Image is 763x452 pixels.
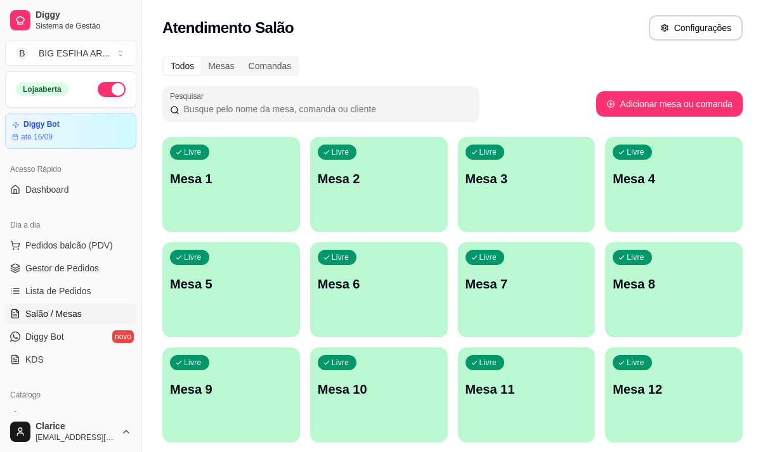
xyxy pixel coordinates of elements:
[466,275,588,293] p: Mesa 7
[25,262,99,274] span: Gestor de Pedidos
[25,409,61,422] span: Produtos
[5,159,136,179] div: Acesso Rápido
[458,242,596,337] button: LivreMesa 7
[5,304,136,324] a: Salão / Mesas
[242,57,299,75] div: Comandas
[605,137,743,232] button: LivreMesa 4
[318,275,440,293] p: Mesa 6
[5,5,136,36] a: DiggySistema de Gestão
[5,113,136,149] a: Diggy Botaté 16/09
[21,132,53,142] article: até 16/09
[627,147,644,157] p: Livre
[39,47,110,60] div: BIG ESFIHA AR ...
[98,82,126,97] button: Alterar Status
[179,103,472,115] input: Pesquisar
[170,275,292,293] p: Mesa 5
[16,82,68,96] div: Loja aberta
[310,137,448,232] button: LivreMesa 2
[162,137,300,232] button: LivreMesa 1
[5,179,136,200] a: Dashboard
[5,281,136,301] a: Lista de Pedidos
[164,57,201,75] div: Todos
[310,347,448,442] button: LivreMesa 10
[170,380,292,398] p: Mesa 9
[479,358,497,368] p: Livre
[23,120,60,129] article: Diggy Bot
[162,242,300,337] button: LivreMesa 5
[613,380,735,398] p: Mesa 12
[184,252,202,262] p: Livre
[36,10,131,21] span: Diggy
[596,91,743,117] button: Adicionar mesa ou comanda
[310,242,448,337] button: LivreMesa 6
[466,170,588,188] p: Mesa 3
[5,235,136,255] button: Pedidos balcão (PDV)
[458,347,596,442] button: LivreMesa 11
[318,380,440,398] p: Mesa 10
[5,41,136,66] button: Select a team
[605,242,743,337] button: LivreMesa 8
[25,330,64,343] span: Diggy Bot
[25,285,91,297] span: Lista de Pedidos
[627,252,644,262] p: Livre
[25,307,82,320] span: Salão / Mesas
[458,137,596,232] button: LivreMesa 3
[36,21,131,31] span: Sistema de Gestão
[605,347,743,442] button: LivreMesa 12
[649,15,743,41] button: Configurações
[318,170,440,188] p: Mesa 2
[332,147,349,157] p: Livre
[332,358,349,368] p: Livre
[332,252,349,262] p: Livre
[5,416,136,447] button: Clarice[EMAIL_ADDRESS][DOMAIN_NAME]
[184,358,202,368] p: Livre
[5,258,136,278] a: Gestor de Pedidos
[16,47,29,60] span: B
[25,239,113,252] span: Pedidos balcão (PDV)
[162,347,300,442] button: LivreMesa 9
[36,432,116,442] span: [EMAIL_ADDRESS][DOMAIN_NAME]
[613,170,735,188] p: Mesa 4
[5,349,136,370] a: KDS
[5,405,136,425] a: Produtos
[479,252,497,262] p: Livre
[36,421,116,432] span: Clarice
[5,326,136,347] a: Diggy Botnovo
[170,91,208,101] label: Pesquisar
[479,147,497,157] p: Livre
[162,18,294,38] h2: Atendimento Salão
[25,353,44,366] span: KDS
[170,170,292,188] p: Mesa 1
[5,215,136,235] div: Dia a dia
[5,385,136,405] div: Catálogo
[25,183,69,196] span: Dashboard
[466,380,588,398] p: Mesa 11
[613,275,735,293] p: Mesa 8
[184,147,202,157] p: Livre
[201,57,241,75] div: Mesas
[627,358,644,368] p: Livre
